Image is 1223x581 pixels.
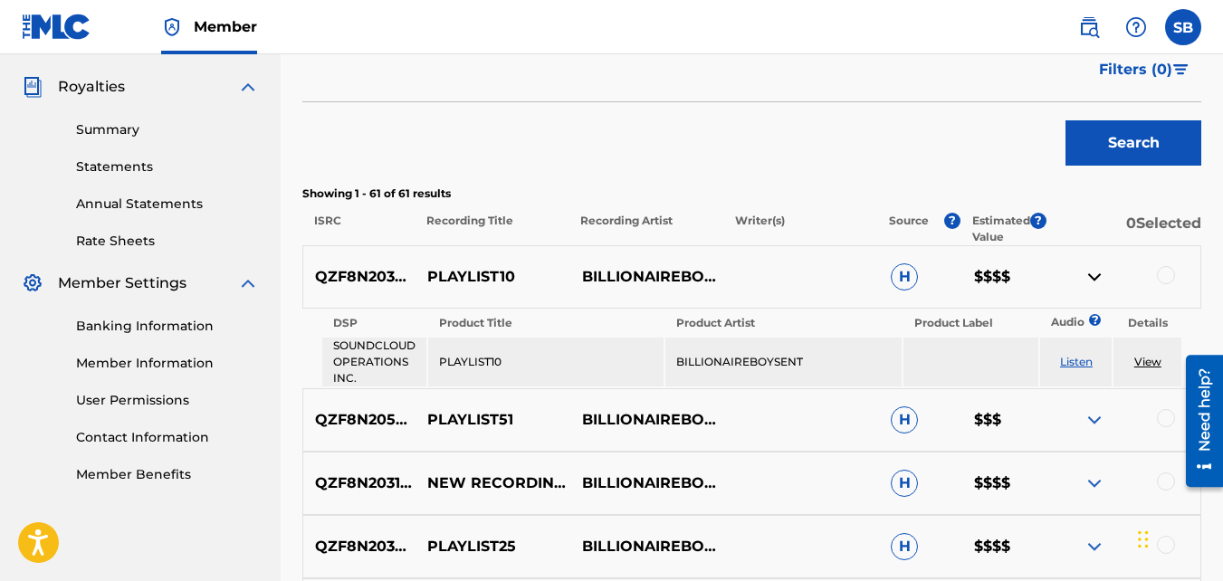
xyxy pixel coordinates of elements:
[723,213,878,245] p: Writer(s)
[1071,9,1107,45] a: Public Search
[76,465,259,484] a: Member Benefits
[1040,314,1062,330] p: Audio
[889,213,929,245] p: Source
[891,263,918,290] span: H
[76,428,259,447] a: Contact Information
[1165,9,1201,45] div: User Menu
[76,317,259,336] a: Banking Information
[1132,494,1223,581] iframe: Chat Widget
[1084,409,1105,431] img: expand
[303,409,416,431] p: QZF8N2055893
[1078,16,1100,38] img: search
[1046,213,1201,245] p: 0 Selected
[76,354,259,373] a: Member Information
[22,76,43,98] img: Royalties
[1118,9,1154,45] div: Help
[58,272,186,294] span: Member Settings
[1084,266,1105,288] img: contract
[237,272,259,294] img: expand
[76,120,259,139] a: Summary
[302,186,1201,202] p: Showing 1 - 61 of 61 results
[237,76,259,98] img: expand
[22,272,43,294] img: Member Settings
[1134,355,1161,368] a: View
[962,472,1046,494] p: $$$$
[569,213,723,245] p: Recording Artist
[58,76,125,98] span: Royalties
[962,536,1046,557] p: $$$$
[322,338,426,386] td: SOUNDCLOUD OPERATIONS INC.
[962,409,1046,431] p: $$$
[416,266,570,288] p: PLAYLIST10
[194,16,257,37] span: Member
[569,472,724,494] p: BILLIONAIREBOYSENT
[428,310,664,336] th: Product Title
[302,213,414,245] p: ISRC
[1084,536,1105,557] img: expand
[1084,472,1105,494] img: expand
[303,472,416,494] p: QZF8N2031908
[1138,512,1149,567] div: Drag
[1099,59,1172,81] span: Filters ( 0 )
[414,213,569,245] p: Recording Title
[76,195,259,214] a: Annual Statements
[903,310,1038,336] th: Product Label
[962,266,1046,288] p: $$$$
[1125,16,1147,38] img: help
[161,16,183,38] img: Top Rightsholder
[944,213,960,229] span: ?
[428,338,664,386] td: PLAYLIST10
[1088,47,1201,92] button: Filters (0)
[891,533,918,560] span: H
[322,310,426,336] th: DSP
[1172,348,1223,493] iframe: Resource Center
[891,406,918,433] span: H
[76,391,259,410] a: User Permissions
[76,232,259,251] a: Rate Sheets
[1030,213,1046,229] span: ?
[665,310,902,336] th: Product Artist
[1060,355,1093,368] a: Listen
[569,536,724,557] p: BILLIONAIREBOYSENT
[303,266,416,288] p: QZF8N2034330
[1173,64,1189,75] img: filter
[569,409,724,431] p: BILLIONAIREBOYSENT
[891,470,918,497] span: H
[416,409,570,431] p: PLAYLIST51
[416,536,570,557] p: PLAYLIST25
[22,14,91,40] img: MLC Logo
[1113,310,1181,336] th: Details
[76,157,259,176] a: Statements
[972,213,1030,245] p: Estimated Value
[665,338,902,386] td: BILLIONAIREBOYSENT
[416,472,570,494] p: NEW RECORDING 8
[569,266,724,288] p: BILLIONAIREBOYSENT
[1065,120,1201,166] button: Search
[303,536,416,557] p: QZF8N2034390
